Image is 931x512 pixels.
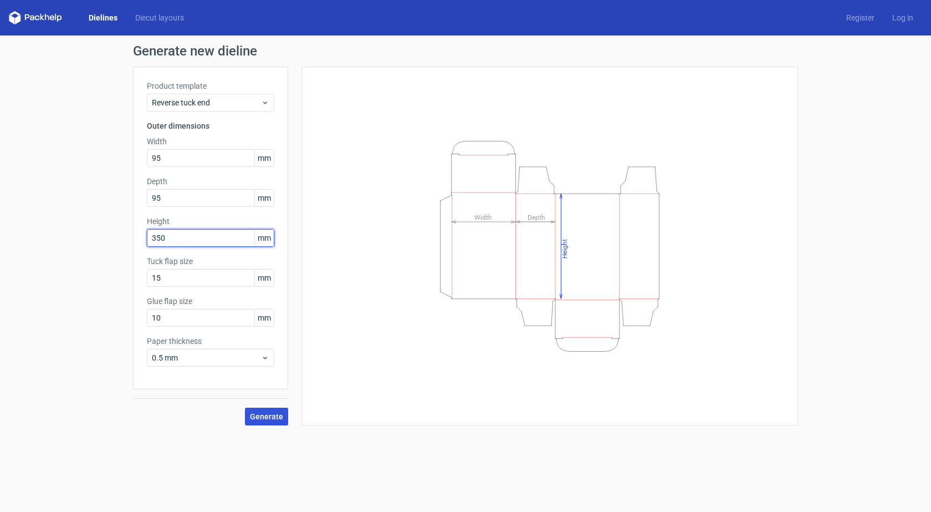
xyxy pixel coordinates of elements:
[147,336,274,347] label: Paper thickness
[147,176,274,187] label: Depth
[254,230,274,246] span: mm
[126,12,193,23] a: Diecut layouts
[254,310,274,326] span: mm
[245,408,288,425] button: Generate
[474,213,492,221] tspan: Width
[254,150,274,166] span: mm
[147,120,274,131] h3: Outer dimensions
[147,80,274,92] label: Product template
[883,12,922,23] a: Log in
[528,213,545,221] tspan: Depth
[152,97,261,108] span: Reverse tuck end
[147,296,274,307] label: Glue flap size
[152,352,261,363] span: 0.5 mm
[147,216,274,227] label: Height
[250,413,283,420] span: Generate
[80,12,126,23] a: Dielines
[254,190,274,206] span: mm
[147,136,274,147] label: Width
[133,44,798,58] h1: Generate new dieline
[561,239,569,258] tspan: Height
[254,270,274,286] span: mm
[837,12,883,23] a: Register
[147,256,274,267] label: Tuck flap size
